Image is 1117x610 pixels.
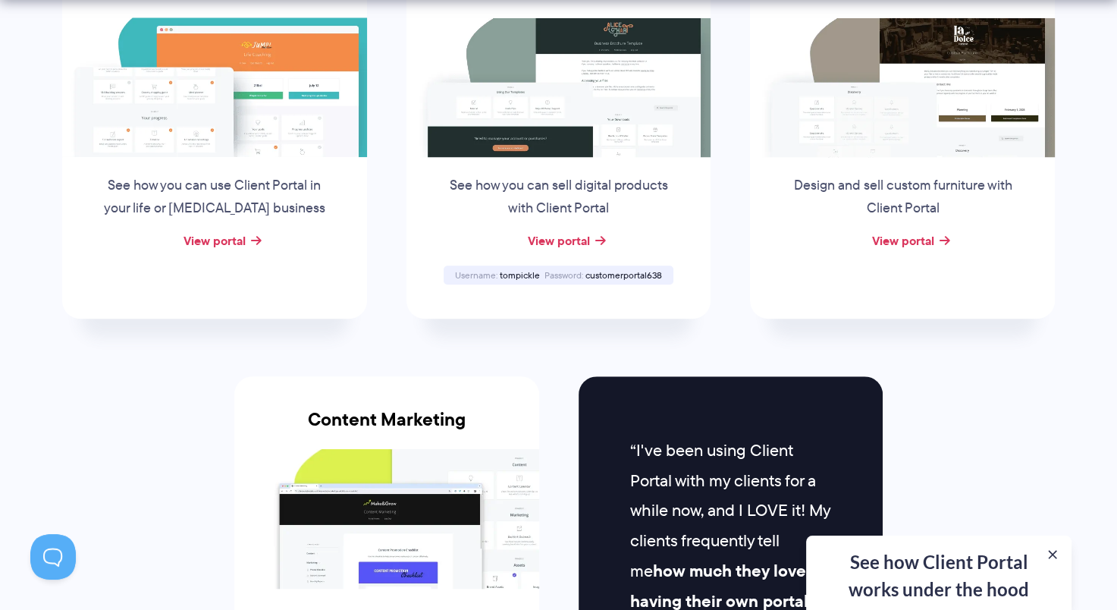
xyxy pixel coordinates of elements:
iframe: Toggle Customer Support [30,534,76,580]
h3: Content Marketing [234,409,539,448]
a: View portal [871,231,933,250]
p: Design and sell custom furniture with Client Portal [787,175,1018,220]
a: View portal [527,231,589,250]
span: Password [544,269,583,281]
span: Username [455,269,497,281]
p: See how you can use Client Portal in your life or [MEDICAL_DATA] business [99,175,330,220]
span: customerportal638 [585,269,662,281]
a: View portal [184,231,246,250]
p: See how you can sell digital products with Client Portal [443,175,673,220]
span: tompickle [500,269,540,281]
